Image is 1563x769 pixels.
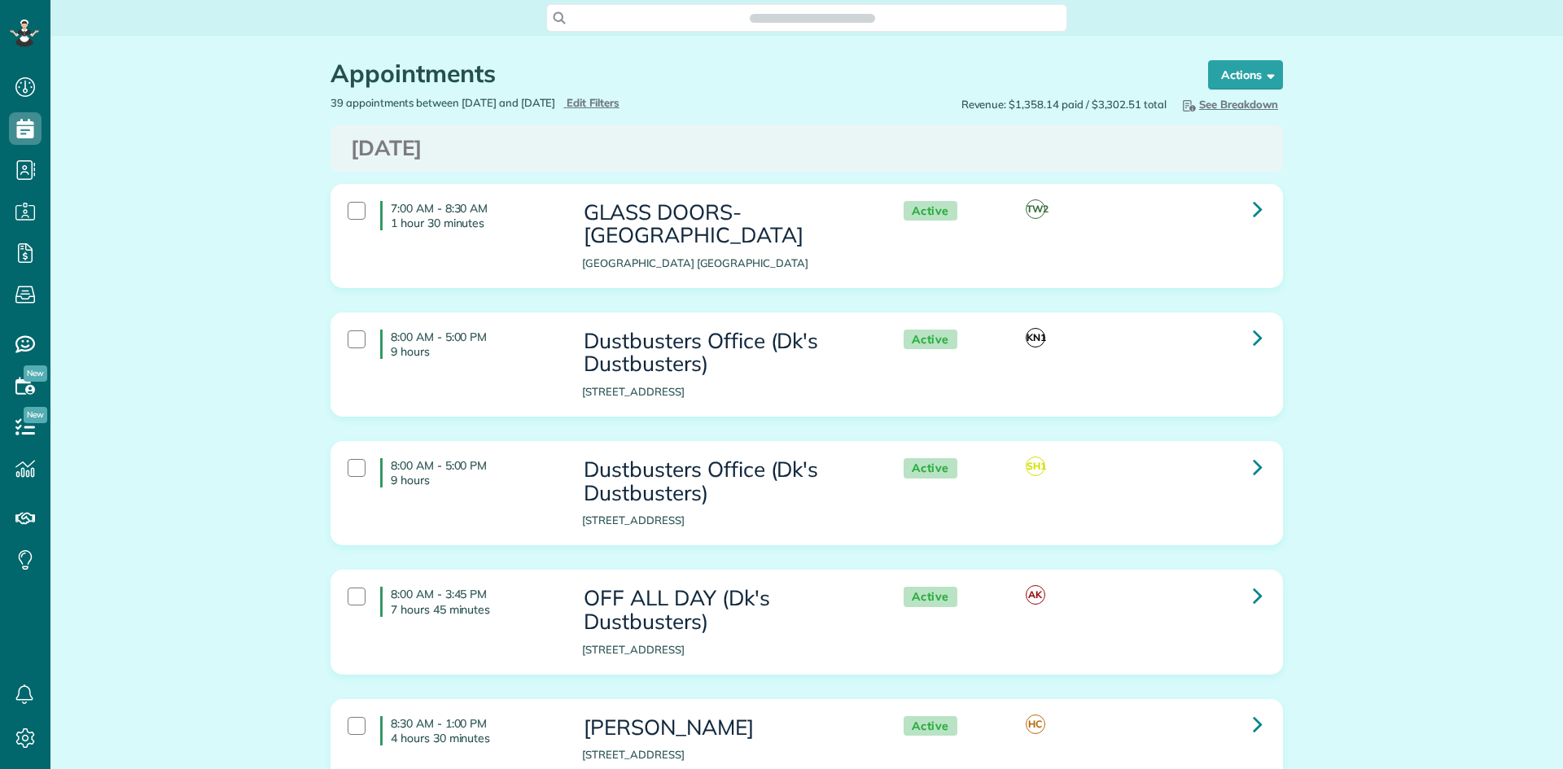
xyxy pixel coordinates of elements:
span: TW2 [1026,199,1045,219]
p: [STREET_ADDRESS] [582,513,870,528]
a: Edit Filters [563,96,620,109]
h4: 8:30 AM - 1:00 PM [380,716,558,745]
h4: 8:00 AM - 3:45 PM [380,587,558,616]
h4: 8:00 AM - 5:00 PM [380,458,558,487]
h1: Appointments [331,60,1177,87]
p: 1 hour 30 minutes [391,216,558,230]
h4: 7:00 AM - 8:30 AM [380,201,558,230]
p: 4 hours 30 minutes [391,731,558,745]
p: [STREET_ADDRESS] [582,384,870,400]
div: 39 appointments between [DATE] and [DATE] [318,95,807,111]
h3: [PERSON_NAME] [582,716,870,740]
span: New [24,365,47,382]
h3: [DATE] [351,137,1263,160]
p: 9 hours [391,473,558,487]
span: Active [904,330,957,350]
button: Actions [1208,60,1283,90]
h3: Dustbusters Office (Dk's Dustbusters) [582,458,870,505]
span: HC [1026,714,1045,734]
h3: GLASS DOORS- [GEOGRAPHIC_DATA] [582,201,870,247]
span: Active [904,201,957,221]
span: See Breakdown [1180,98,1278,111]
h3: Dustbusters Office (Dk's Dustbusters) [582,330,870,376]
p: 9 hours [391,344,558,359]
span: Revenue: $1,358.14 paid / $3,302.51 total [961,97,1167,112]
span: Active [904,587,957,607]
h4: 8:00 AM - 5:00 PM [380,330,558,359]
p: [GEOGRAPHIC_DATA] [GEOGRAPHIC_DATA] [582,256,870,271]
span: Active [904,716,957,736]
span: Active [904,458,957,478]
span: Edit Filters [567,96,620,109]
h3: OFF ALL DAY (Dk's Dustbusters) [582,587,870,633]
span: KN1 [1026,328,1045,347]
p: [STREET_ADDRESS] [582,642,870,658]
span: AK [1026,585,1045,605]
p: 7 hours 45 minutes [391,602,558,617]
span: Search ZenMaid… [766,10,858,26]
span: SH1 [1026,457,1045,476]
p: [STREET_ADDRESS] [582,747,870,762]
button: See Breakdown [1175,95,1283,113]
span: New [24,407,47,423]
